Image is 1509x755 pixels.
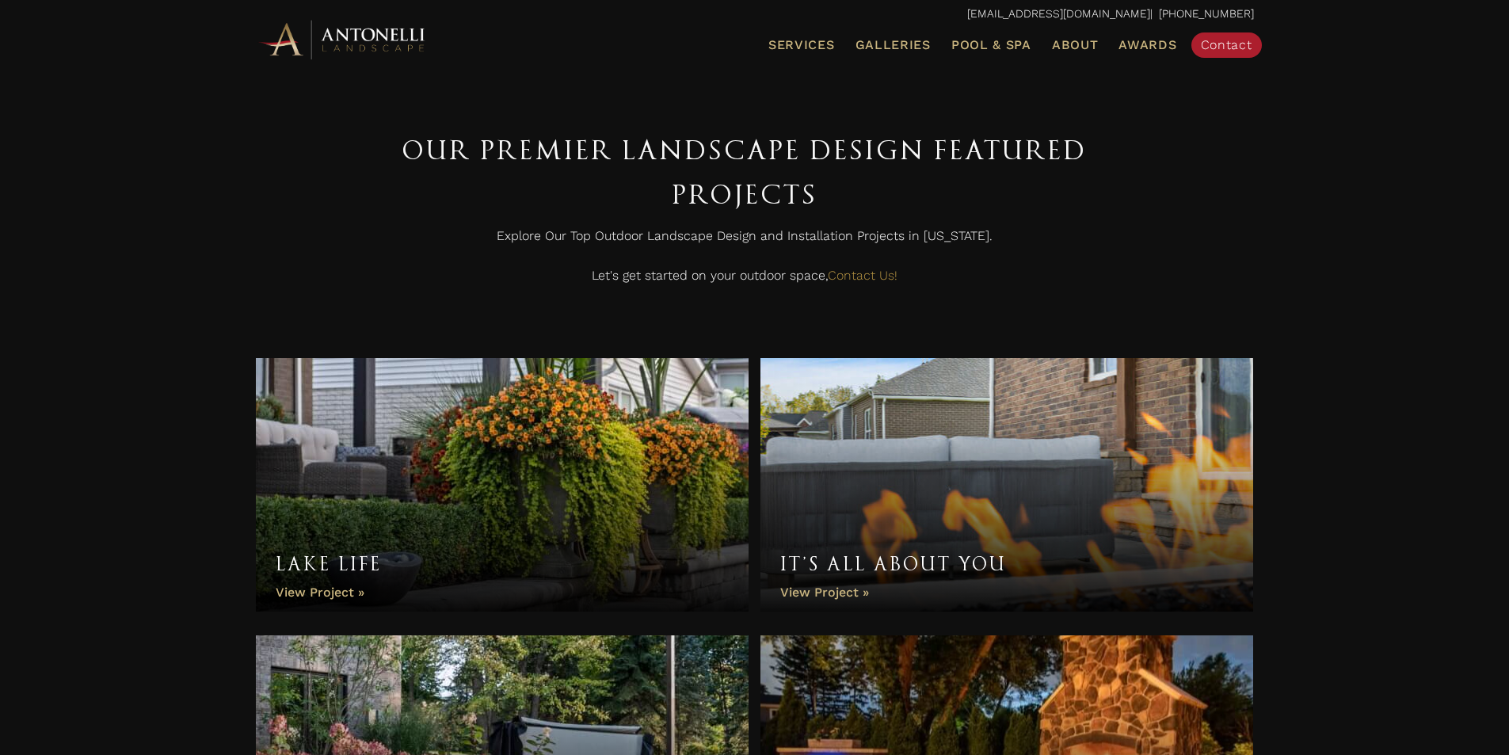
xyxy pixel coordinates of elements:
[400,264,1089,296] p: Let's get started on your outdoor space,
[1118,37,1176,52] span: Awards
[400,224,1089,256] p: Explore Our Top Outdoor Landscape Design and Installation Projects in [US_STATE].
[967,7,1150,20] a: [EMAIL_ADDRESS][DOMAIN_NAME]
[762,35,841,55] a: Services
[1201,37,1252,52] span: Contact
[1046,35,1105,55] a: About
[1191,32,1262,58] a: Contact
[256,4,1254,25] p: | [PHONE_NUMBER]
[945,35,1038,55] a: Pool & Spa
[849,35,937,55] a: Galleries
[855,37,931,52] span: Galleries
[828,268,897,283] a: Contact Us!
[1112,35,1183,55] a: Awards
[1052,39,1099,51] span: About
[400,128,1089,216] h1: Our Premier Landscape Design Featured Projects
[768,39,835,51] span: Services
[256,17,430,61] img: Antonelli Horizontal Logo
[951,37,1031,52] span: Pool & Spa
